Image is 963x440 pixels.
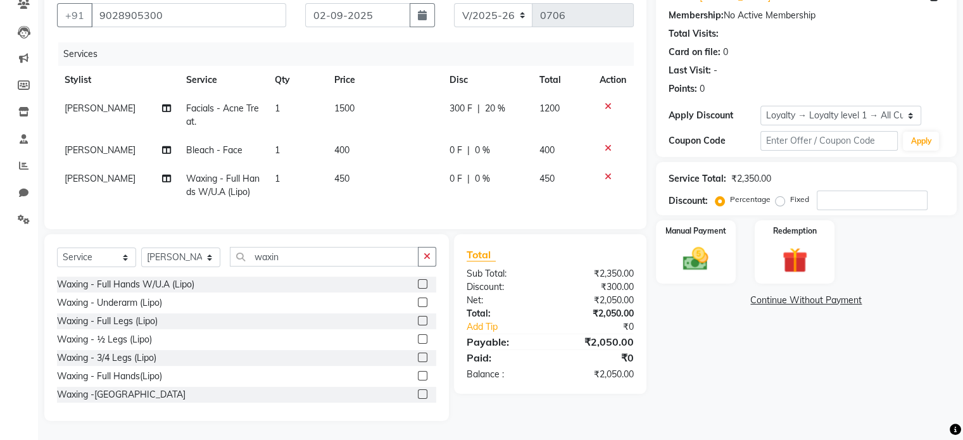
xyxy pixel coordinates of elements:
span: 1500 [334,103,355,114]
div: 0 [723,46,728,59]
th: Disc [442,66,532,94]
div: Services [58,42,643,66]
div: ₹2,050.00 [550,307,643,320]
div: No Active Membership [669,9,944,22]
div: Service Total: [669,172,726,185]
button: +91 [57,3,92,27]
div: Waxing - Full Hands W/U.A (Lipo) [57,278,194,291]
div: Points: [669,82,697,96]
span: 0 F [450,144,462,157]
span: 400 [539,144,555,156]
th: Stylist [57,66,179,94]
div: Discount: [457,280,550,294]
span: 0 % [475,144,490,157]
span: [PERSON_NAME] [65,103,135,114]
div: ₹300.00 [550,280,643,294]
span: 0 % [475,172,490,185]
div: Waxing - Underarm (Lipo) [57,296,162,310]
div: Waxing - Full Legs (Lipo) [57,315,158,328]
div: Card on file: [669,46,721,59]
div: Total: [457,307,550,320]
span: 300 F [450,102,472,115]
div: 0 [700,82,705,96]
th: Price [327,66,442,94]
div: Balance : [457,368,550,381]
span: 1 [275,144,280,156]
div: Paid: [457,350,550,365]
span: 450 [334,173,349,184]
div: ₹2,350.00 [731,172,771,185]
span: | [477,102,480,115]
label: Fixed [790,194,809,205]
th: Service [179,66,267,94]
div: Discount: [669,194,708,208]
span: Total [467,248,496,261]
div: Coupon Code [669,134,760,148]
div: Apply Discount [669,109,760,122]
span: | [467,172,470,185]
div: ₹2,350.00 [550,267,643,280]
span: Bleach - Face [186,144,242,156]
span: [PERSON_NAME] [65,173,135,184]
div: Last Visit: [669,64,711,77]
a: Continue Without Payment [658,294,954,307]
label: Manual Payment [665,225,726,237]
div: Waxing -[GEOGRAPHIC_DATA] [57,388,186,401]
div: Sub Total: [457,267,550,280]
div: ₹2,050.00 [550,368,643,381]
th: Qty [267,66,327,94]
div: Waxing - 3/4 Legs (Lipo) [57,351,156,365]
div: - [714,64,717,77]
span: | [467,144,470,157]
div: ₹0 [565,320,643,334]
span: 450 [539,173,555,184]
span: 1 [275,103,280,114]
div: Membership: [669,9,724,22]
span: 0 F [450,172,462,185]
label: Redemption [773,225,817,237]
label: Percentage [730,194,771,205]
div: Waxing - Full Hands(Lipo) [57,370,162,383]
div: ₹2,050.00 [550,334,643,349]
span: 20 % [485,102,505,115]
input: Search by Name/Mobile/Email/Code [91,3,286,27]
span: 400 [334,144,349,156]
th: Action [592,66,634,94]
img: _gift.svg [774,244,815,276]
button: Apply [903,132,939,151]
span: Facials - Acne Treat. [186,103,259,127]
a: Add Tip [457,320,565,334]
div: Payable: [457,334,550,349]
div: Total Visits: [669,27,719,41]
div: Net: [457,294,550,307]
input: Search or Scan [230,247,419,267]
span: Waxing - Full Hands W/U.A (Lipo) [186,173,260,198]
span: 1 [275,173,280,184]
div: Waxing - ½ Legs (Lipo) [57,333,152,346]
input: Enter Offer / Coupon Code [760,131,898,151]
div: ₹2,050.00 [550,294,643,307]
img: _cash.svg [675,244,716,273]
span: [PERSON_NAME] [65,144,135,156]
span: 1200 [539,103,560,114]
div: ₹0 [550,350,643,365]
th: Total [532,66,592,94]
